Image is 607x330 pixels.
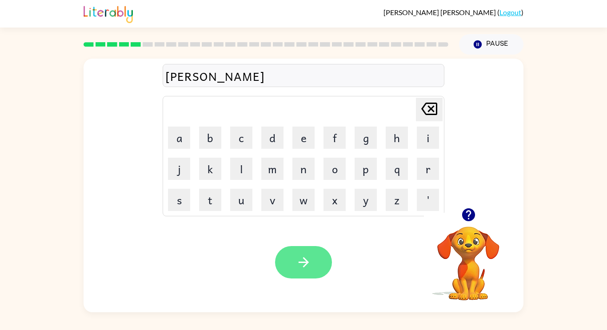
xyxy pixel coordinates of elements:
button: x [323,189,346,211]
a: Logout [499,8,521,16]
button: z [386,189,408,211]
button: ' [417,189,439,211]
button: u [230,189,252,211]
button: t [199,189,221,211]
button: d [261,127,284,149]
button: e [292,127,315,149]
div: ( ) [383,8,523,16]
button: v [261,189,284,211]
button: Pause [459,34,523,55]
button: g [355,127,377,149]
button: p [355,158,377,180]
button: a [168,127,190,149]
button: l [230,158,252,180]
button: q [386,158,408,180]
button: y [355,189,377,211]
button: o [323,158,346,180]
span: [PERSON_NAME] [PERSON_NAME] [383,8,497,16]
button: i [417,127,439,149]
button: k [199,158,221,180]
button: c [230,127,252,149]
button: w [292,189,315,211]
button: b [199,127,221,149]
button: r [417,158,439,180]
button: f [323,127,346,149]
button: h [386,127,408,149]
button: n [292,158,315,180]
button: s [168,189,190,211]
div: [PERSON_NAME] [165,67,442,85]
video: Your browser must support playing .mp4 files to use Literably. Please try using another browser. [424,213,513,302]
img: Literably [84,4,133,23]
button: j [168,158,190,180]
button: m [261,158,284,180]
